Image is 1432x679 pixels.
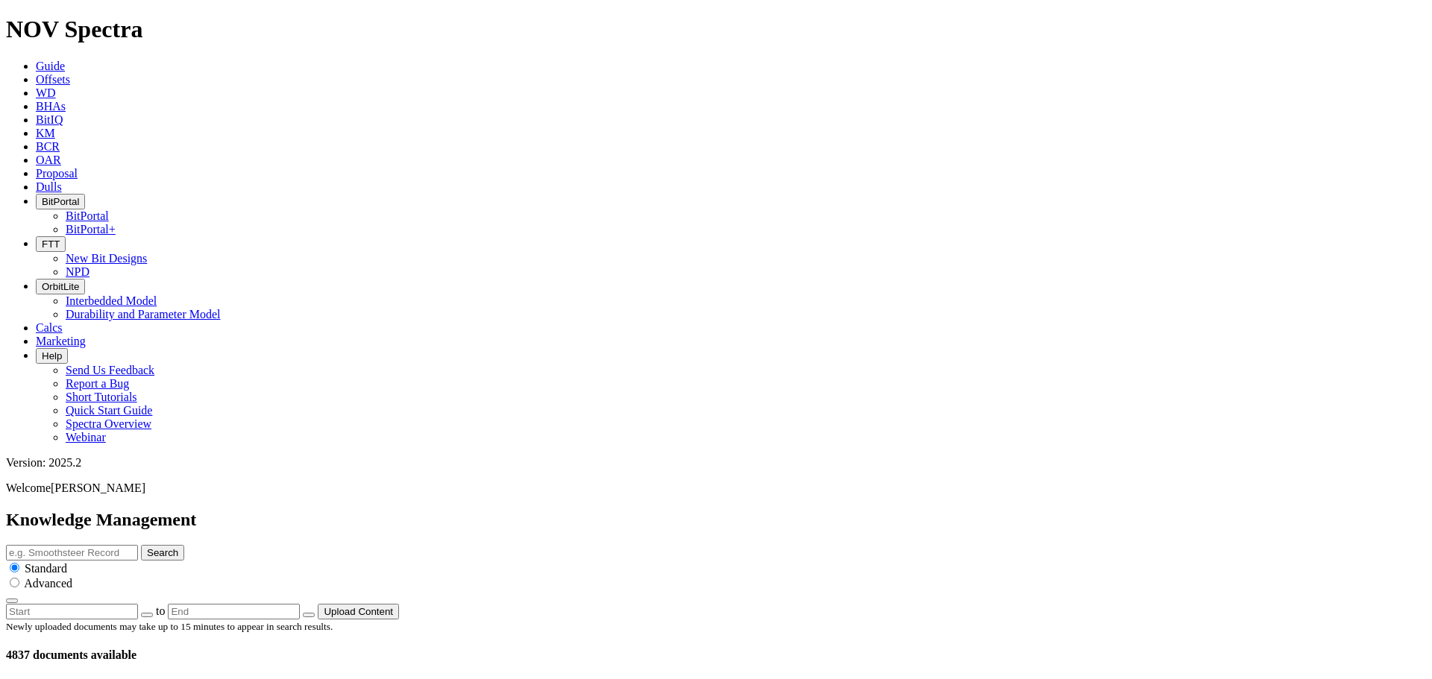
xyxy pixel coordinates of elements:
div: Version: 2025.2 [6,456,1426,470]
a: BHAs [36,100,66,113]
a: Quick Start Guide [66,404,152,417]
a: NPD [66,265,89,278]
a: Report a Bug [66,377,129,390]
span: Advanced [24,577,72,590]
a: Calcs [36,321,63,334]
a: Offsets [36,73,70,86]
button: FTT [36,236,66,252]
a: Short Tutorials [66,391,137,403]
p: Welcome [6,481,1426,495]
button: Upload Content [318,604,399,619]
button: Help [36,348,68,364]
input: End [168,604,300,619]
a: OAR [36,154,61,166]
a: Webinar [66,431,106,443]
input: Start [6,604,138,619]
button: OrbitLite [36,279,85,294]
span: OrbitLite [42,281,79,292]
h2: Knowledge Management [6,510,1426,530]
a: New Bit Designs [66,252,147,265]
span: [PERSON_NAME] [51,481,145,494]
button: BitPortal [36,194,85,209]
h4: 4837 documents available [6,648,1426,662]
span: to [156,604,165,617]
a: Send Us Feedback [66,364,154,376]
a: Durability and Parameter Model [66,308,221,320]
input: e.g. Smoothsteer Record [6,545,138,560]
a: BitIQ [36,113,63,126]
a: Dulls [36,180,62,193]
h1: NOV Spectra [6,16,1426,43]
small: Newly uploaded documents may take up to 15 minutes to appear in search results. [6,621,333,632]
a: KM [36,127,55,139]
button: Search [141,545,184,560]
a: BitPortal [66,209,109,222]
a: Interbedded Model [66,294,157,307]
span: Standard [25,562,67,575]
a: Proposal [36,167,78,180]
a: BitPortal+ [66,223,116,236]
a: Marketing [36,335,86,347]
a: WD [36,86,56,99]
span: Help [42,350,62,361]
a: Spectra Overview [66,417,151,430]
a: Guide [36,60,65,72]
a: BCR [36,140,60,153]
span: FTT [42,239,60,250]
span: BitPortal [42,196,79,207]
